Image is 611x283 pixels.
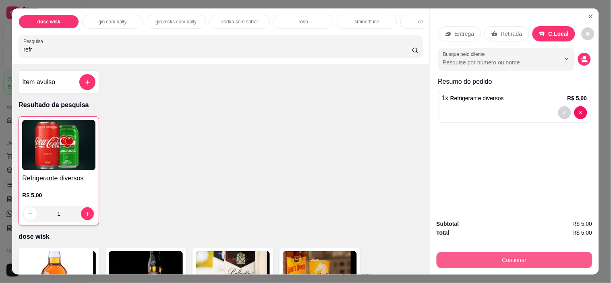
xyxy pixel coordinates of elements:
[442,93,504,103] p: 1 x
[574,106,587,119] button: decrease-product-quantity
[437,252,592,268] button: Continuar
[568,94,587,102] p: R$ 5,00
[37,19,60,25] p: dose wisk
[81,207,94,220] button: increase-product-quantity
[22,191,95,199] p: R$ 5,00
[222,19,258,25] p: vodka sem sabor
[19,232,423,242] p: dose wisk
[437,221,459,227] strong: Subtotal
[584,10,597,23] button: Close
[443,51,488,58] label: Busque pelo cliente
[22,120,95,170] img: product-image
[155,19,197,25] p: gin rocks com bally
[573,228,592,237] span: R$ 5,00
[582,27,594,40] button: decrease-product-quantity
[438,77,591,87] p: Resumo do pedido
[355,19,379,25] p: sminorff ice
[437,229,449,236] strong: Total
[549,30,569,38] p: C.Local
[443,58,547,66] input: Busque pelo cliente
[558,106,571,119] button: decrease-product-quantity
[79,74,95,90] button: add-separate-item
[450,95,504,101] span: Refrigerante diversos
[98,19,126,25] p: gin com bally
[22,77,55,87] h4: Item avulso
[22,174,95,183] h4: Refrigerante diversos
[24,207,37,220] button: decrease-product-quantity
[299,19,308,25] p: rosh
[573,219,592,228] span: R$ 5,00
[23,38,46,45] label: Pesquisa
[19,100,423,110] p: Resultado da pesquisa
[418,19,443,25] p: cerveja lata
[23,45,412,54] input: Pesquisa
[455,30,474,38] p: Entrega
[501,30,522,38] p: Retirada
[560,52,573,65] button: Show suggestions
[578,53,591,66] button: decrease-product-quantity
